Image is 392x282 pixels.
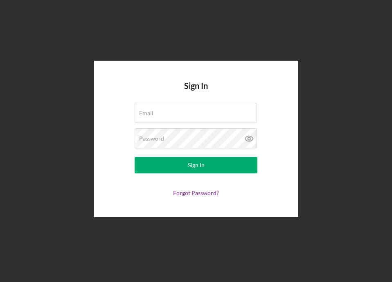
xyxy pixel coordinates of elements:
[135,157,257,173] button: Sign In
[139,135,164,142] label: Password
[139,110,153,116] label: Email
[173,189,219,196] a: Forgot Password?
[184,81,208,103] h4: Sign In
[188,157,205,173] div: Sign In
